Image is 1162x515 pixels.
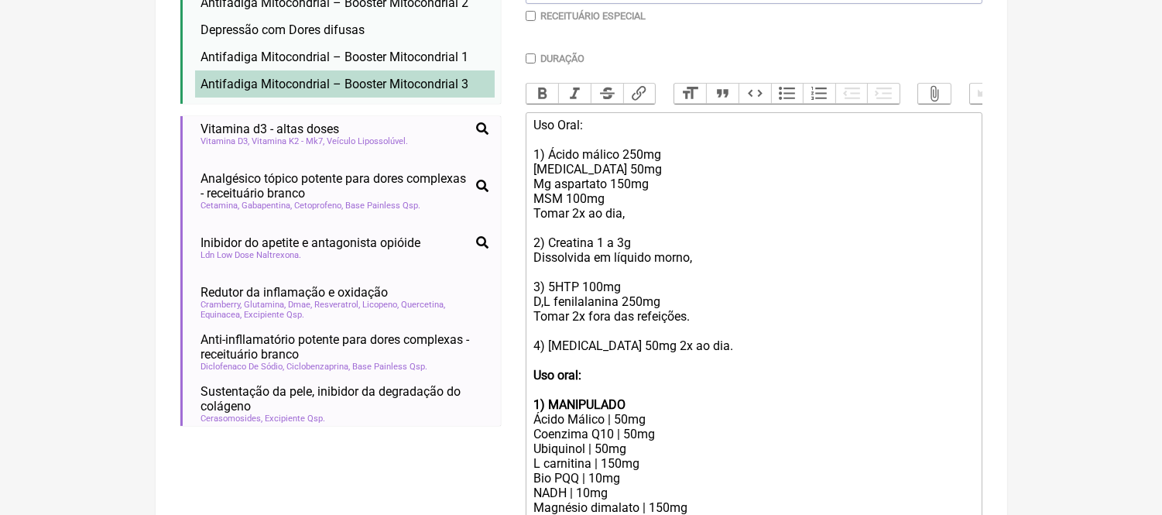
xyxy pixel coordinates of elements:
[771,84,804,104] button: Bullets
[739,84,771,104] button: Code
[201,136,250,146] span: Vitamina D3
[558,84,591,104] button: Italic
[201,384,488,414] span: Sustentação da pele, inibidor da degradação do colágeno
[201,50,469,64] span: Antifadiga Mitocondrial – Booster Mitocondrial 1
[706,84,739,104] button: Quote
[289,300,313,310] span: Dmae
[402,300,446,310] span: Quercetina
[623,84,656,104] button: Link
[363,300,399,310] span: Licopeno
[201,332,488,362] span: Anti-infllamatório potente para dores complexas - receituário branco
[533,368,626,412] strong: Uso oral: 1) MANIPULADO
[867,84,900,104] button: Increase Level
[245,300,286,310] span: Glutamina
[803,84,835,104] button: Numbers
[353,362,428,372] span: Base Painless Qsp
[201,171,470,201] span: Analgésico tópico potente para dores complexas - receituário branco
[252,136,325,146] span: Vitamina K2 - Mk7
[201,414,263,424] span: Cerasomosides
[287,362,351,372] span: Ciclobenzaprina
[201,310,242,320] span: Equinacea
[201,250,302,260] span: Ldn Low Dose Naltrexona
[201,235,421,250] span: Inibidor do apetite e antagonista opióide
[266,414,326,424] span: Excipiente Qsp
[918,84,951,104] button: Attach Files
[346,201,421,211] span: Base Painless Qsp
[201,362,285,372] span: Diclofenaco De Sódio
[201,285,389,300] span: Redutor da inflamação e oxidação
[591,84,623,104] button: Strikethrough
[201,300,242,310] span: Cramberry
[201,22,365,37] span: Depressão com Dores difusas
[201,122,340,136] span: Vitamina d3 - altas doses
[201,77,469,91] span: Antifadiga Mitocondrial – Booster Mitocondrial 3
[674,84,707,104] button: Heading
[835,84,868,104] button: Decrease Level
[245,310,305,320] span: Excipiente Qsp
[315,300,361,310] span: Resveratrol
[540,10,646,22] label: Receituário Especial
[526,84,559,104] button: Bold
[540,53,584,64] label: Duração
[970,84,1003,104] button: Undo
[327,136,409,146] span: Veículo Lipossolúvel
[295,201,344,211] span: Cetoprofeno
[242,201,293,211] span: Gabapentina
[533,118,973,368] div: Uso Oral: 1) Ácido málico 250mg [MEDICAL_DATA] 50mg Mg aspartato 150mg MSM 100mg Tomar 2x ao dia,...
[201,201,240,211] span: Cetamina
